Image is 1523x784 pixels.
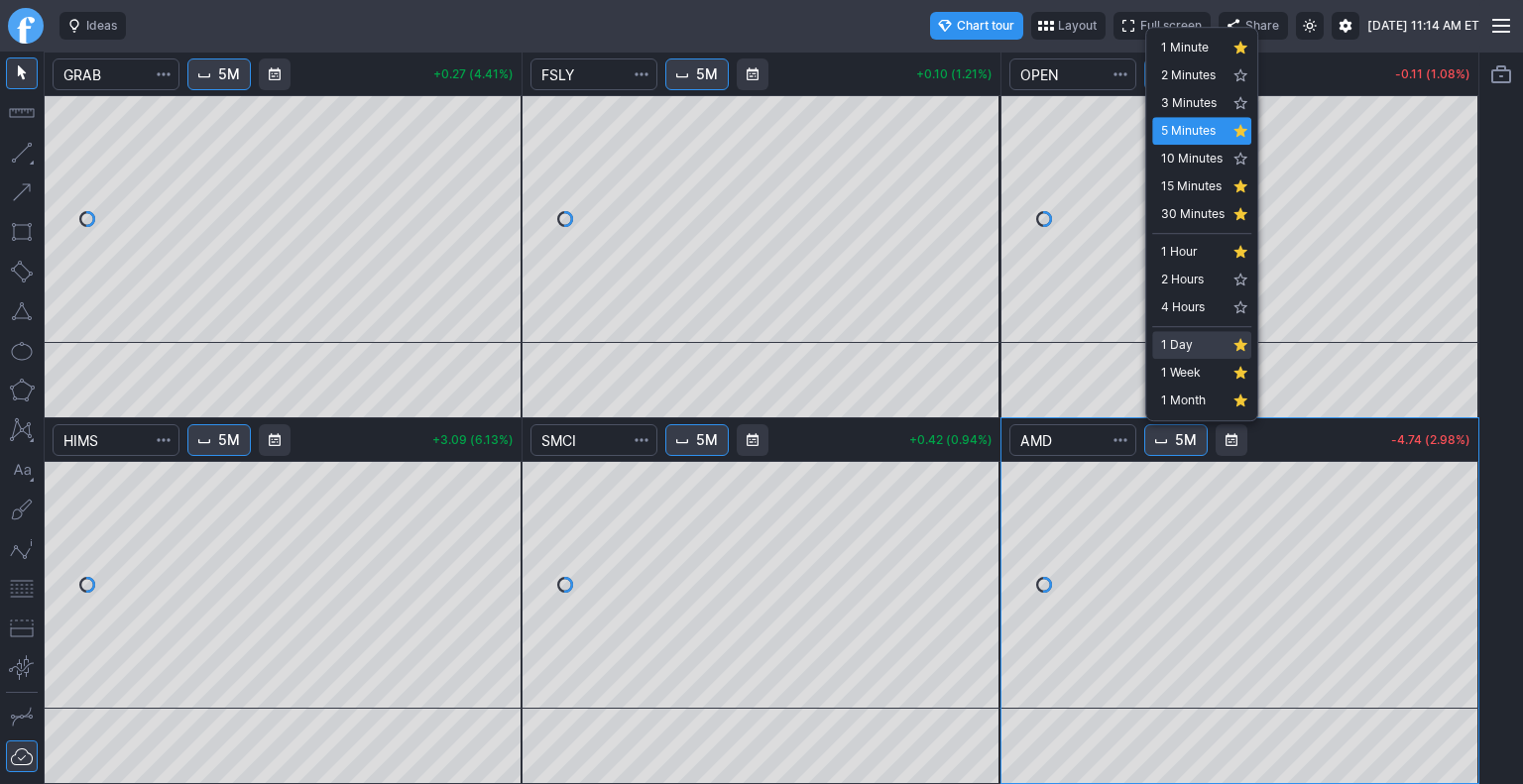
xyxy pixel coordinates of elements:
span: 1 Minute [1161,38,1225,57]
span: 1 Week [1161,363,1225,383]
span: 1 Hour [1161,242,1225,262]
span: 2 Hours [1161,270,1225,289]
span: 2 Minutes [1161,65,1225,85]
span: 4 Hours [1161,297,1225,317]
span: 1 Day [1161,335,1225,355]
span: 3 Minutes [1161,93,1225,113]
span: 30 Minutes [1161,204,1225,224]
span: 15 Minutes [1161,176,1225,196]
span: 1 Month [1161,391,1225,410]
span: 5 Minutes [1161,121,1225,141]
span: 10 Minutes [1161,149,1225,168]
